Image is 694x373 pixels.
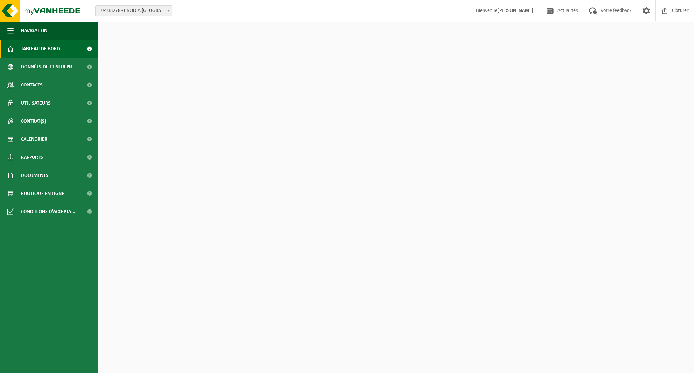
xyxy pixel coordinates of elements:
[497,8,534,13] strong: [PERSON_NAME]
[21,203,76,221] span: Conditions d'accepta...
[21,166,48,185] span: Documents
[21,112,46,130] span: Contrat(s)
[21,40,60,58] span: Tableau de bord
[96,6,172,16] span: 10-938278 - ENODIA SC - LIÈGE
[21,185,64,203] span: Boutique en ligne
[21,22,47,40] span: Navigation
[21,76,43,94] span: Contacts
[21,148,43,166] span: Rapports
[21,58,76,76] span: Données de l'entrepr...
[21,94,51,112] span: Utilisateurs
[95,5,172,16] span: 10-938278 - ENODIA SC - LIÈGE
[21,130,47,148] span: Calendrier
